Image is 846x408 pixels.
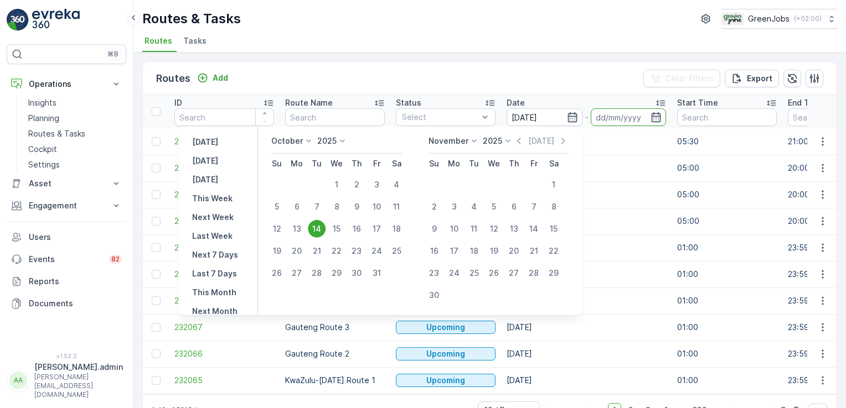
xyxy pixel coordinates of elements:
[28,97,56,108] p: Insights
[145,35,172,46] span: Routes
[285,97,333,108] p: Route Name
[445,242,463,260] div: 17
[388,198,405,216] div: 11
[677,269,777,280] p: 01:00
[152,270,161,279] div: Toggle Row Selected
[174,189,274,200] a: 232151
[188,173,223,186] button: Tomorrow
[445,264,463,282] div: 24
[328,264,345,282] div: 29
[192,249,238,260] p: Next 7 Days
[545,264,563,282] div: 29
[368,176,385,193] div: 3
[643,70,720,87] button: Clear Filters
[307,154,327,174] th: Tuesday
[545,198,563,216] div: 8
[142,10,241,28] p: Routes & Tasks
[24,157,126,172] a: Settings
[174,322,274,333] a: 232067
[507,108,582,126] input: dd/mm/yyyy
[396,374,496,387] button: Upcoming
[188,211,238,224] button: Next Week
[505,264,523,282] div: 27
[32,9,80,31] img: logo_light-DOdMpM7g.png
[396,321,496,334] button: Upcoming
[501,234,672,261] td: [DATE]
[188,229,237,243] button: Last Week
[425,220,443,238] div: 9
[528,135,554,147] p: [DATE]
[327,154,347,174] th: Wednesday
[7,195,126,217] button: Engagement
[28,144,57,155] p: Cockpit
[545,242,563,260] div: 22
[445,198,463,216] div: 3
[29,232,122,243] p: Users
[347,154,367,174] th: Thursday
[368,242,385,260] div: 24
[7,292,126,315] a: Documents
[348,242,365,260] div: 23
[152,190,161,199] div: Toggle Row Selected
[484,154,504,174] th: Wednesday
[152,376,161,385] div: Toggle Row Selected
[28,128,85,139] p: Routes & Tasks
[34,373,123,399] p: [PERSON_NAME][EMAIL_ADDRESS][DOMAIN_NAME]
[7,226,126,248] a: Users
[188,135,223,149] button: Yesterday
[188,192,237,205] button: This Week
[174,348,274,359] a: 232066
[677,163,777,174] p: 05:00
[501,155,672,181] td: [DATE]
[425,286,443,304] div: 30
[267,154,287,174] th: Sunday
[328,220,345,238] div: 15
[429,135,468,147] p: November
[525,198,543,216] div: 7
[285,322,385,333] p: Gauteng Route 3
[152,349,161,358] div: Toggle Row Selected
[388,242,405,260] div: 25
[425,242,443,260] div: 16
[677,97,718,108] p: Start Time
[174,163,274,174] a: 232152
[174,295,274,306] a: 232068
[24,142,126,157] a: Cockpit
[317,135,337,147] p: 2025
[213,72,228,83] p: Add
[545,220,563,238] div: 15
[348,176,365,193] div: 2
[7,353,126,359] span: v 1.52.2
[288,242,306,260] div: 20
[485,242,503,260] div: 19
[24,126,126,142] a: Routes & Tasks
[188,286,241,299] button: This Month
[501,261,672,287] td: [DATE]
[7,248,126,270] a: Events82
[192,137,218,148] p: [DATE]
[7,362,126,399] button: AA[PERSON_NAME].admin[PERSON_NAME][EMAIL_ADDRESS][DOMAIN_NAME]
[152,296,161,305] div: Toggle Row Selected
[368,264,385,282] div: 31
[465,242,483,260] div: 18
[501,314,672,341] td: [DATE]
[193,71,233,85] button: Add
[485,220,503,238] div: 12
[9,372,27,389] div: AA
[677,322,777,333] p: 01:00
[525,242,543,260] div: 21
[288,198,306,216] div: 6
[174,269,274,280] span: 232069
[188,305,242,318] button: Next Month
[677,295,777,306] p: 01:00
[28,113,59,124] p: Planning
[188,154,223,168] button: Today
[107,50,118,59] p: ⌘B
[174,136,274,147] a: 232175
[501,367,672,394] td: [DATE]
[328,198,345,216] div: 8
